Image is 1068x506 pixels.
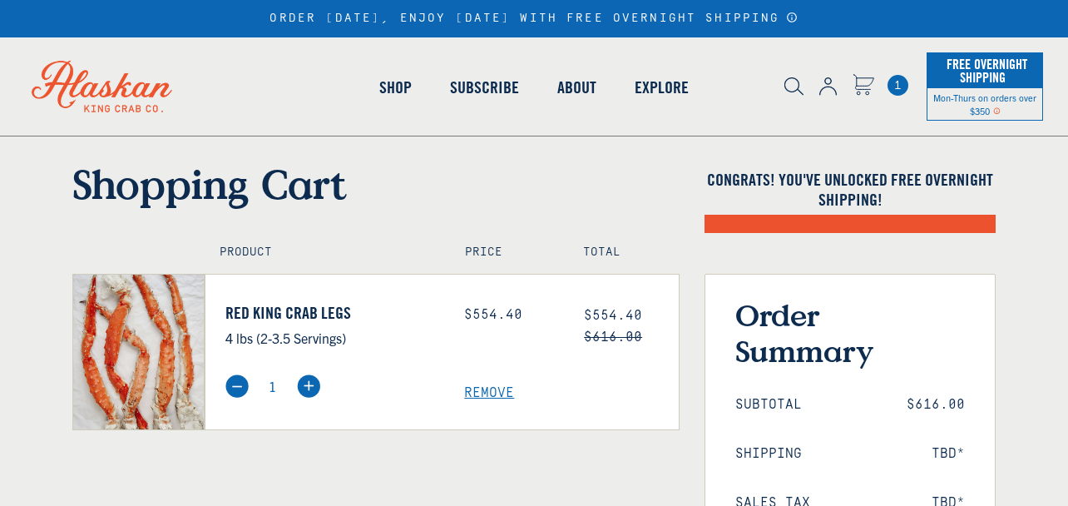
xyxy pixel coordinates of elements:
[888,75,908,96] a: Cart
[225,303,440,323] a: Red King Crab Legs
[786,12,799,23] a: Announcement Bar Modal
[942,52,1027,90] span: Free Overnight Shipping
[538,40,616,135] a: About
[464,307,559,323] div: $554.40
[220,246,430,260] h4: Product
[225,327,440,349] p: 4 lbs (2-3.5 Servings)
[933,92,1036,117] span: Mon-Thurs on orders over $350
[269,12,798,26] div: ORDER [DATE], ENJOY [DATE] WITH FREE OVERNIGHT SHIPPING
[907,397,965,413] span: $616.00
[853,74,874,98] a: Cart
[431,40,538,135] a: Subscribe
[993,105,1001,117] span: Shipping Notice Icon
[735,397,802,413] span: Subtotal
[8,37,195,136] img: Alaskan King Crab Co. logo
[72,160,680,208] h1: Shopping Cart
[616,40,708,135] a: Explore
[297,375,320,398] img: plus
[888,75,908,96] span: 1
[819,77,837,96] img: account
[735,297,965,369] h3: Order Summary
[705,170,996,210] h4: Congrats! You've unlocked FREE OVERNIGHT SHIPPING!
[464,385,679,401] a: Remove
[784,77,803,96] img: search
[583,246,665,260] h4: Total
[584,330,642,345] s: $616.00
[73,275,204,429] img: Red King Crab Legs - 4 lbs (2-3.5 Servings)
[584,308,642,323] span: $554.40
[735,446,802,462] span: Shipping
[465,246,546,260] h4: Price
[360,40,431,135] a: Shop
[225,375,249,398] img: minus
